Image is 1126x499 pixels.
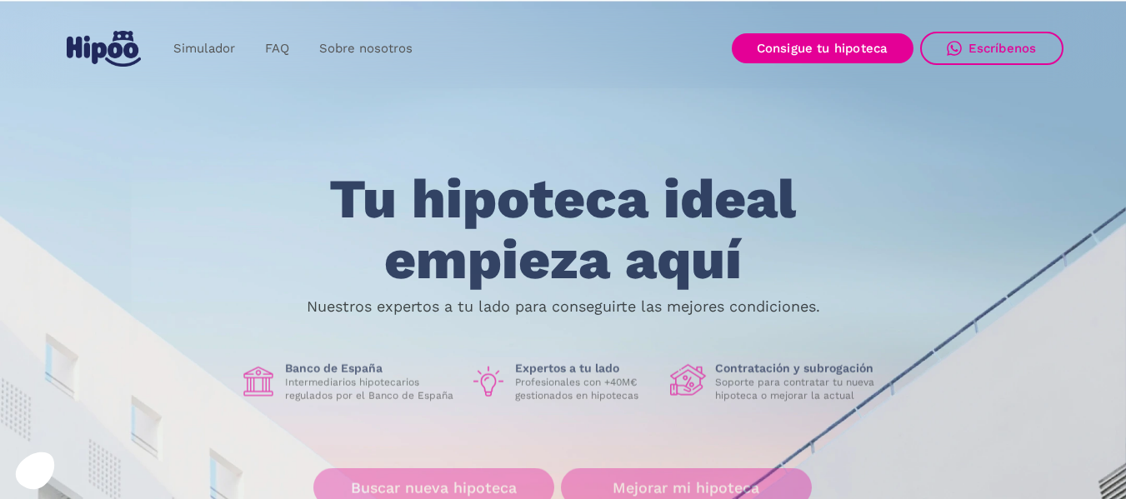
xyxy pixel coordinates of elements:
a: Sobre nosotros [304,32,428,65]
div: Escríbenos [968,41,1037,56]
p: Soporte para contratar tu nueva hipoteca o mejorar la actual [715,376,887,402]
a: home [63,24,145,73]
a: Escríbenos [920,32,1063,65]
h1: Contratación y subrogación [715,361,887,376]
h1: Expertos a tu lado [515,361,657,376]
p: Intermediarios hipotecarios regulados por el Banco de España [285,376,457,402]
h1: Tu hipoteca ideal empieza aquí [247,169,878,290]
h1: Banco de España [285,361,457,376]
a: Simulador [158,32,250,65]
p: Nuestros expertos a tu lado para conseguirte las mejores condiciones. [307,300,820,313]
a: Consigue tu hipoteca [732,33,913,63]
a: FAQ [250,32,304,65]
p: Profesionales con +40M€ gestionados en hipotecas [515,376,657,402]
